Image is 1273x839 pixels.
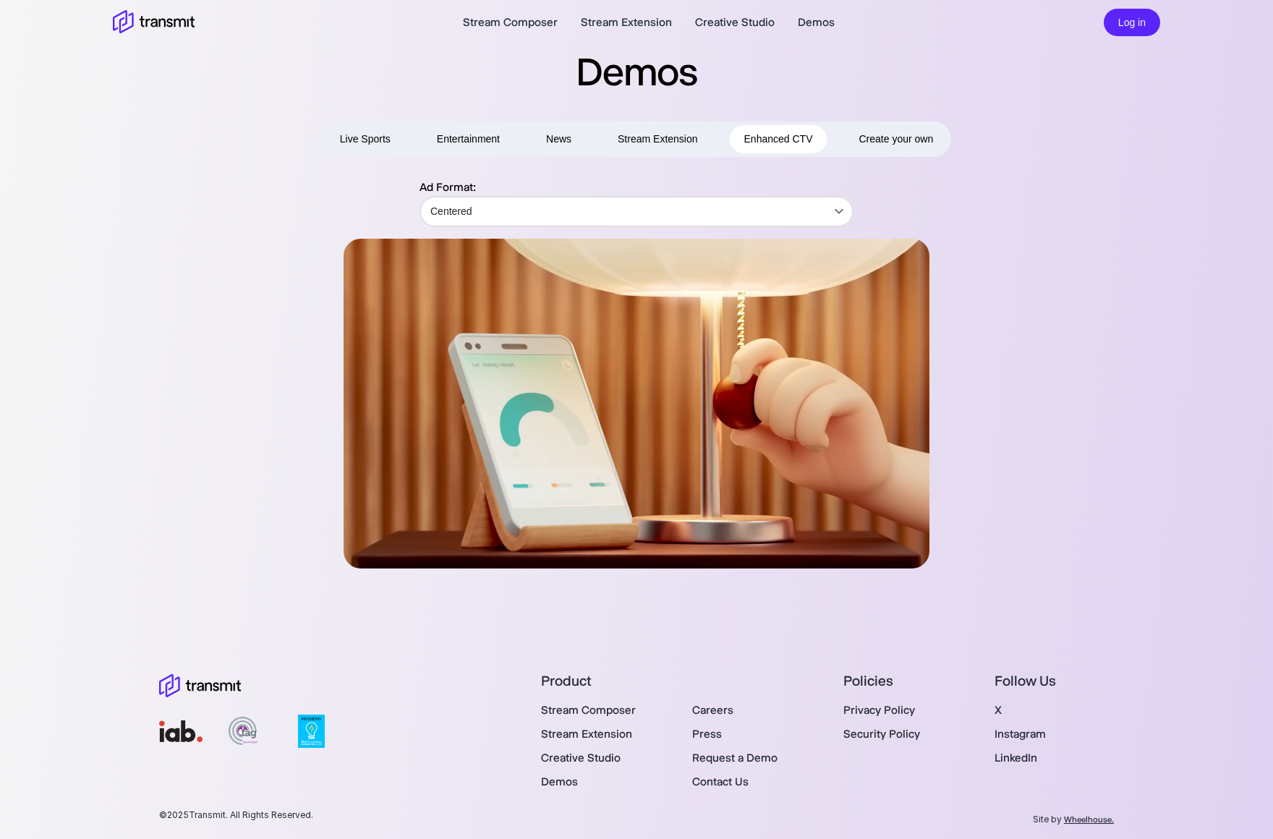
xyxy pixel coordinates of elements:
img: Fast Company Most Innovative Companies 2022 [298,715,325,748]
a: Stream Composer [463,14,558,31]
a: X [995,703,1002,717]
button: News [532,125,586,153]
button: Enhanced CTV [730,125,827,153]
div: Policies [843,673,963,697]
div: Product [541,673,812,697]
div: Follow Us [995,673,1114,697]
a: Demos [798,14,835,31]
a: Security Policy [843,727,920,741]
span: © 2025 Transmit. All Rights Reserved. [159,809,313,830]
a: Instagram [995,727,1046,741]
p: Ad Format: [420,179,853,196]
a: LinkedIn [995,751,1037,765]
a: Stream Composer [541,703,636,717]
a: Stream Extension [541,727,632,741]
button: Create your own [844,125,948,153]
a: Creative Studio [541,751,621,765]
h2: Demos [81,46,1192,97]
a: Log in [1104,14,1160,28]
a: Privacy Policy [843,703,915,717]
button: Live Sports [325,125,405,153]
a: Stream Extension [581,14,672,31]
div: Centered [420,191,853,231]
span: Site by [1033,809,1114,830]
a: Demos [541,775,578,788]
span: Create your own [859,130,933,148]
a: Careers [692,703,733,717]
button: Entertainment [422,125,514,153]
button: Stream Extension [603,125,712,153]
a: Request a Demo [692,751,778,765]
a: Wheelhouse. [1064,814,1114,825]
img: iab Member [159,720,203,742]
a: Contact Us [692,775,749,788]
img: Tag Registered [229,717,257,745]
a: Creative Studio [695,14,775,31]
a: Press [692,727,722,741]
button: Log in [1104,9,1160,37]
